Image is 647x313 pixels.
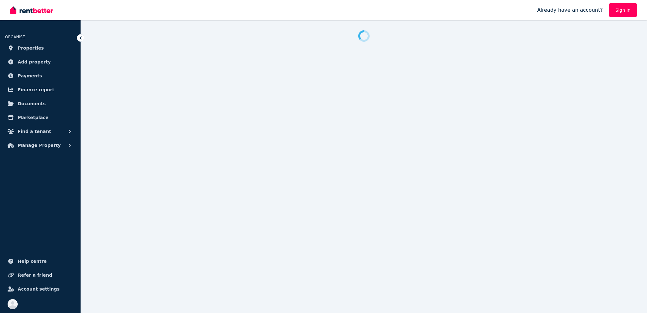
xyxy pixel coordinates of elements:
span: Find a tenant [18,128,51,135]
span: ORGANISE [5,35,25,39]
span: Finance report [18,86,54,93]
span: Refer a friend [18,271,52,279]
button: Find a tenant [5,125,76,138]
span: Add property [18,58,51,66]
a: Add property [5,56,76,68]
span: Account settings [18,285,60,293]
a: Properties [5,42,76,54]
a: Help centre [5,255,76,268]
span: Documents [18,100,46,107]
span: Payments [18,72,42,80]
a: Sign In [609,3,637,17]
a: Finance report [5,83,76,96]
a: Documents [5,97,76,110]
a: Payments [5,69,76,82]
img: RentBetter [10,5,53,15]
a: Account settings [5,283,76,295]
span: Help centre [18,257,47,265]
a: Marketplace [5,111,76,124]
span: Manage Property [18,141,61,149]
span: Properties [18,44,44,52]
a: Refer a friend [5,269,76,281]
span: Marketplace [18,114,48,121]
span: Already have an account? [537,6,603,14]
button: Manage Property [5,139,76,152]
